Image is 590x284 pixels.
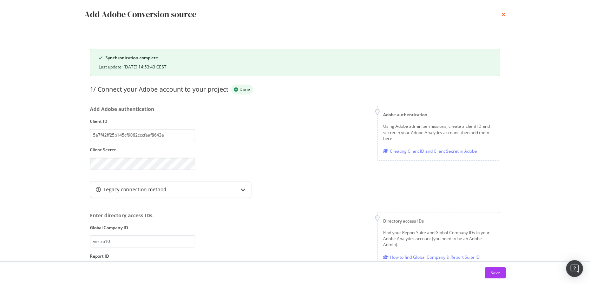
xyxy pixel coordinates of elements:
[99,64,491,70] div: Last update: [DATE] 14:53:43 CEST
[90,212,195,219] div: Enter directory access IDs
[90,225,195,231] label: Global Company ID
[383,253,480,261] a: How to find Global Company & Report Suite ID
[485,267,506,278] button: Save
[383,218,494,224] div: Directory access IDs
[566,260,583,277] div: Open Intercom Messenger
[383,230,494,247] div: Find your Report Suite and Global Company IDs in your Adobe Analytics account (you need to be an ...
[383,123,494,141] div: Using Adobe admin permissions, create a client ID and secret in your Adobe Analytics account, the...
[90,85,228,94] div: 1/ Connect your Adobe account to your project
[90,253,195,259] label: Report ID
[383,112,494,118] div: Adobe authentication
[90,118,195,124] label: Client ID
[90,106,195,113] div: Add Adobe authentication
[231,85,253,94] div: success label
[105,55,491,61] div: Synchronization complete.
[491,270,500,276] div: Save
[240,87,250,92] span: Done
[90,49,500,76] div: success banner
[90,147,195,153] label: Client Secret
[104,186,166,193] div: Legacy connection method
[501,8,506,20] div: times
[383,147,477,155] a: Creating Client ID and Client Secret in Adobe
[84,8,196,20] div: Add Adobe Conversion source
